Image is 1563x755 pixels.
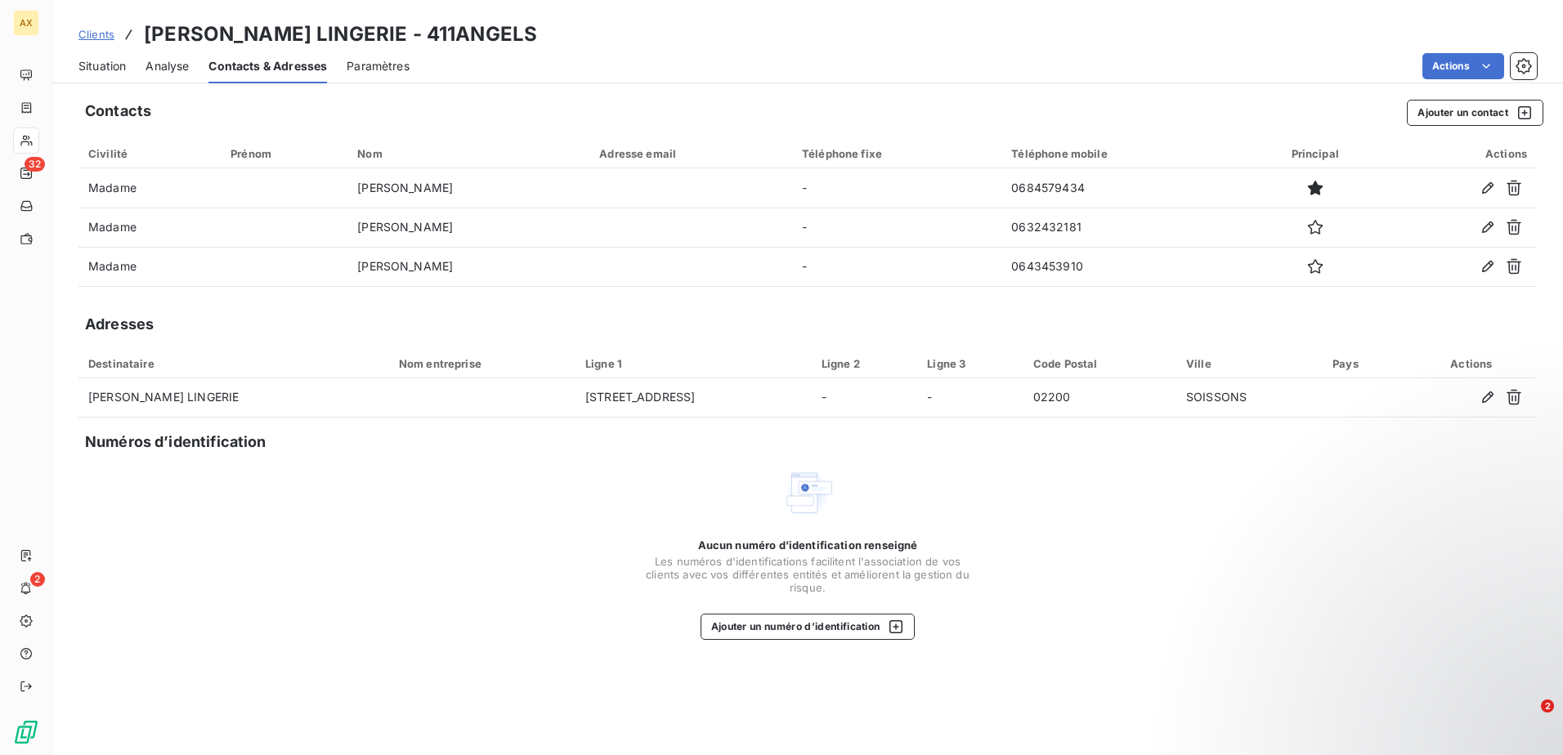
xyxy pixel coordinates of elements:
div: Civilité [88,147,211,160]
td: Madame [78,168,221,208]
span: Paramètres [347,58,410,74]
div: Pays [1332,357,1395,370]
div: Actions [1395,147,1527,160]
td: - [812,378,918,418]
div: Téléphone mobile [1011,147,1234,160]
button: Ajouter un contact [1407,100,1543,126]
h5: Numéros d’identification [85,431,266,453]
span: Contacts & Adresses [208,58,327,74]
div: Ville [1186,357,1313,370]
span: Aucun numéro d’identification renseigné [698,538,918,552]
h5: Adresses [85,313,154,336]
td: 0632432181 [1001,208,1244,247]
div: Nom [357,147,580,160]
button: Actions [1422,53,1504,79]
div: Téléphone fixe [802,147,992,160]
td: Madame [78,247,221,286]
td: - [792,247,1001,286]
td: 02200 [1023,378,1176,418]
td: [STREET_ADDRESS] [575,378,812,418]
span: Situation [78,58,126,74]
td: 0684579434 [1001,168,1244,208]
td: - [917,378,1023,418]
td: SOISSONS [1176,378,1323,418]
td: Madame [78,208,221,247]
img: Empty state [781,467,834,519]
h3: [PERSON_NAME] LINGERIE - 411ANGELS [144,20,537,49]
td: 0643453910 [1001,247,1244,286]
div: AX [13,10,39,36]
span: 2 [1541,699,1554,713]
div: Principal [1254,147,1376,160]
div: Ligne 3 [927,357,1014,370]
div: Adresse email [599,147,782,160]
button: Ajouter un numéro d’identification [701,614,916,640]
div: Ligne 2 [822,357,908,370]
td: [PERSON_NAME] LINGERIE [78,378,389,418]
span: 32 [25,157,45,172]
a: Clients [78,26,114,42]
iframe: Intercom live chat [1507,699,1547,739]
span: Analyse [146,58,189,74]
span: Clients [78,28,114,41]
div: Destinataire [88,357,379,370]
div: Ligne 1 [585,357,802,370]
td: [PERSON_NAME] [347,208,589,247]
img: Logo LeanPay [13,719,39,745]
h5: Contacts [85,100,151,123]
iframe: Intercom notifications message [1236,596,1563,711]
td: [PERSON_NAME] [347,247,589,286]
td: - [792,208,1001,247]
div: Code Postal [1033,357,1167,370]
td: - [792,168,1001,208]
span: Les numéros d'identifications facilitent l'association de vos clients avec vos différentes entité... [644,555,971,594]
span: 2 [30,572,45,587]
div: Nom entreprise [399,357,566,370]
div: Actions [1415,357,1527,370]
td: [PERSON_NAME] [347,168,589,208]
div: Prénom [231,147,338,160]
